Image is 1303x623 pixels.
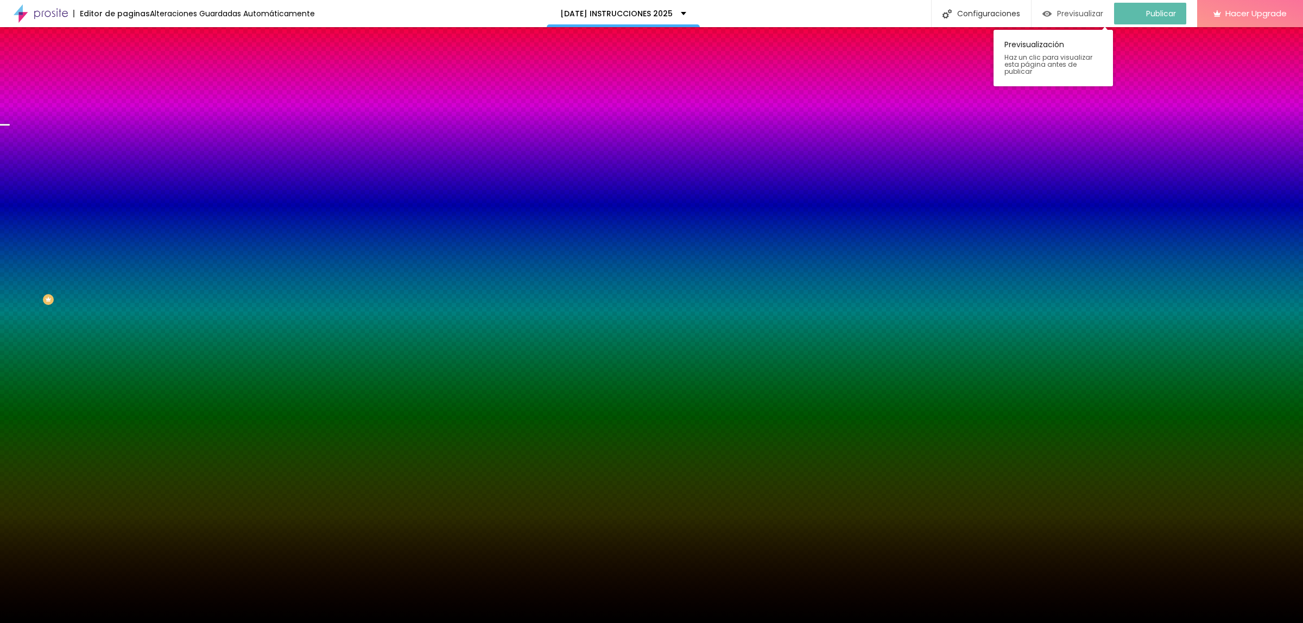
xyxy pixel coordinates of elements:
[1114,3,1186,24] button: Publicar
[994,30,1113,86] div: Previsualización
[1042,9,1052,18] img: view-1.svg
[1057,9,1103,18] span: Previsualizar
[1032,3,1114,24] button: Previsualizar
[943,9,952,18] img: Icone
[560,10,673,17] p: [DATE] INSTRUCCIONES 2025
[1004,54,1102,75] span: Haz un clic para visualizar esta página antes de publicar
[150,10,315,17] div: Alteraciones Guardadas Automáticamente
[73,10,150,17] div: Editor de paginas
[1146,9,1176,18] span: Publicar
[1225,9,1287,18] span: Hacer Upgrade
